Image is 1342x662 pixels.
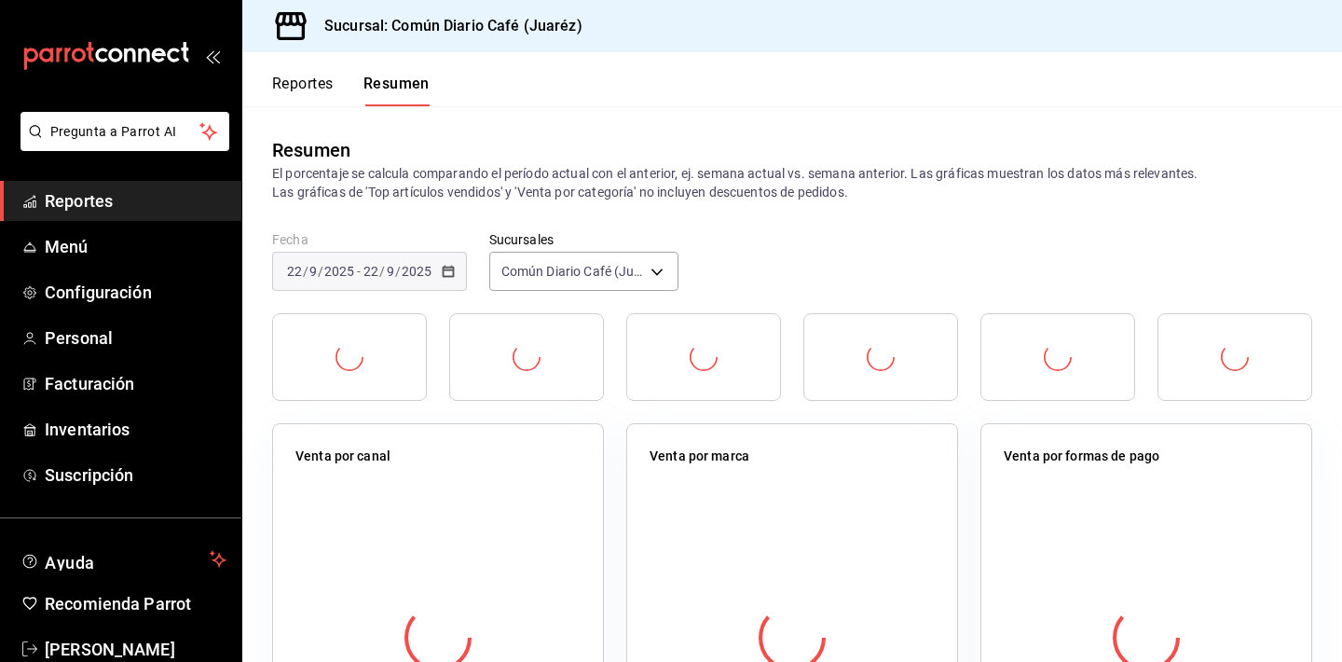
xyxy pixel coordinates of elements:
[501,262,644,281] span: Común Diario Café (Juaréz)
[45,325,226,351] span: Personal
[379,264,385,279] span: /
[45,280,226,305] span: Configuración
[45,234,226,259] span: Menú
[272,164,1312,201] p: El porcentaje se calcula comparando el período actual con el anterior, ej. semana actual vs. sema...
[650,447,749,466] p: Venta por marca
[395,264,401,279] span: /
[45,188,226,214] span: Reportes
[309,15,582,37] h3: Sucursal: Común Diario Café (Juaréz)
[489,233,678,246] label: Sucursales
[21,112,229,151] button: Pregunta a Parrot AI
[13,135,229,155] a: Pregunta a Parrot AI
[45,591,226,616] span: Recomienda Parrot
[45,462,226,488] span: Suscripción
[295,447,390,466] p: Venta por canal
[286,264,303,279] input: --
[205,48,220,63] button: open_drawer_menu
[363,264,379,279] input: --
[308,264,318,279] input: --
[1004,447,1159,466] p: Venta por formas de pago
[323,264,355,279] input: ----
[357,264,361,279] span: -
[363,75,430,106] button: Resumen
[50,122,200,142] span: Pregunta a Parrot AI
[386,264,395,279] input: --
[45,637,226,662] span: [PERSON_NAME]
[318,264,323,279] span: /
[45,417,226,442] span: Inventarios
[272,75,430,106] div: navigation tabs
[45,371,226,396] span: Facturación
[272,75,334,106] button: Reportes
[45,548,202,571] span: Ayuda
[303,264,308,279] span: /
[272,136,350,164] div: Resumen
[272,233,467,246] label: Fecha
[401,264,432,279] input: ----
